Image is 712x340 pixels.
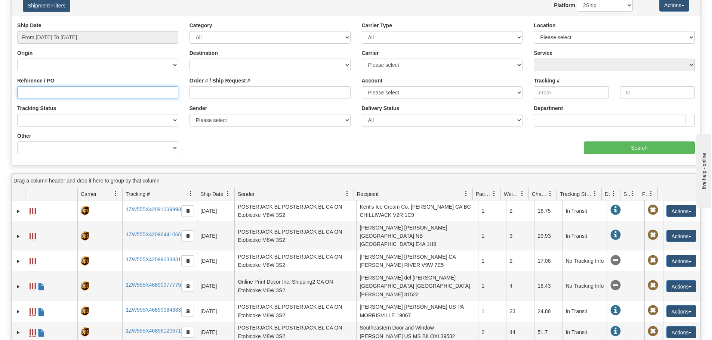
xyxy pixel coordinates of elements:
label: Department [534,105,563,112]
span: Charge [532,190,548,198]
img: 8 - UPS [81,256,89,266]
td: In Transit [562,301,607,322]
a: Commercial Invoice [38,305,45,317]
a: Label [29,205,36,216]
div: live help - online [6,6,69,12]
td: POSTERJACK BL POSTERJACK BL CA ON Etobicoke M8W 3S2 [234,200,356,221]
span: Weight [504,190,520,198]
a: Expand [15,258,22,265]
a: Packages filter column settings [488,187,500,200]
td: In Transit [562,200,607,221]
button: Copy to clipboard [181,327,194,338]
a: 1ZW555X46896120671 [126,328,181,334]
td: 24.86 [534,301,562,322]
a: 1ZW555X42096441066 [126,231,181,237]
a: Recipient filter column settings [460,187,472,200]
span: No Tracking Info [610,255,621,266]
span: Recipient [357,190,379,198]
span: Delivery Status [605,190,611,198]
td: No Tracking Info [562,271,607,300]
img: 8 - UPS [81,327,89,337]
img: 8 - UPS [81,206,89,215]
a: Commercial Invoice [38,326,45,338]
td: [DATE] [197,200,234,221]
td: 1 [478,200,506,221]
a: 1ZW555X46890077775 [126,282,181,288]
a: Commercial Invoice [38,280,45,291]
label: Platform [554,1,575,9]
td: 16.43 [534,271,562,300]
iframe: chat widget [695,132,711,208]
label: Ship Date [17,22,41,29]
a: Pickup Status filter column settings [645,187,657,200]
label: Other [17,132,31,140]
a: Label [29,280,36,291]
td: [DATE] [197,301,234,322]
a: Tracking Status filter column settings [589,187,601,200]
a: Delivery Status filter column settings [607,187,620,200]
input: Search [584,141,695,154]
td: 1 [478,250,506,271]
td: POSTERJACK BL POSTERJACK BL CA ON Etobicoke M8W 3S2 [234,301,356,322]
span: Pickup Not Assigned [648,255,658,266]
label: Tracking Status [17,105,56,112]
a: Expand [15,329,22,336]
a: Tracking # filter column settings [184,187,197,200]
label: Delivery Status [362,105,400,112]
span: Carrier [81,190,97,198]
a: Sender filter column settings [341,187,354,200]
td: 3 [506,221,534,250]
span: Pickup Not Assigned [648,326,658,337]
span: Tracking # [126,190,150,198]
button: Copy to clipboard [181,205,194,216]
button: Actions [666,205,696,217]
a: Shipment Issues filter column settings [626,187,639,200]
span: Pickup Not Assigned [648,280,658,291]
a: Ship Date filter column settings [222,187,234,200]
label: Tracking # [534,77,560,84]
button: Copy to clipboard [181,255,194,266]
span: In Transit [610,205,621,215]
img: 8 - UPS [81,231,89,241]
td: 23 [506,301,534,322]
span: Pickup Not Assigned [648,305,658,316]
label: Account [362,77,383,84]
span: Shipment Issues [623,190,630,198]
span: Pickup Not Assigned [648,205,658,215]
td: POSTERJACK BL POSTERJACK BL CA ON Etobicoke M8W 3S2 [234,221,356,250]
td: 16.75 [534,200,562,221]
button: Actions [666,280,696,292]
td: [PERSON_NAME] [PERSON_NAME] [GEOGRAPHIC_DATA] NB [GEOGRAPHIC_DATA] E4A 1H9 [356,221,478,250]
label: Destination [189,49,218,57]
input: To [620,86,695,99]
span: Packages [476,190,491,198]
td: Online Print Decor Inc. Shipping2 CA ON Etobicoke M8W 3S2 [234,271,356,300]
td: 29.93 [534,221,562,250]
span: Ship Date [200,190,223,198]
a: Expand [15,308,22,315]
a: 1ZW555X42099033831 [126,256,181,262]
label: Location [534,22,555,29]
label: Carrier [362,49,379,57]
span: In Transit [610,326,621,337]
label: Order # / Ship Request # [189,77,250,84]
span: Tracking Status [560,190,592,198]
input: From [534,86,608,99]
label: Sender [189,105,207,112]
a: Label [29,230,36,241]
button: Actions [666,230,696,242]
button: Actions [666,305,696,317]
td: No Tracking Info [562,250,607,271]
button: Actions [666,326,696,338]
span: In Transit [610,230,621,240]
a: Weight filter column settings [516,187,528,200]
a: Label [29,255,36,266]
td: [PERSON_NAME] [PERSON_NAME] CA [PERSON_NAME] RIVER V9W 7E5 [356,250,478,271]
button: Actions [666,255,696,267]
td: [DATE] [197,221,234,250]
td: 1 [478,271,506,300]
a: Label [29,326,36,338]
td: Kent's Ice Cream Co. [PERSON_NAME] CA BC CHILLIWACK V2R 1C9 [356,200,478,221]
a: 1ZW555X46890084383 [126,307,181,313]
td: [DATE] [197,271,234,300]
